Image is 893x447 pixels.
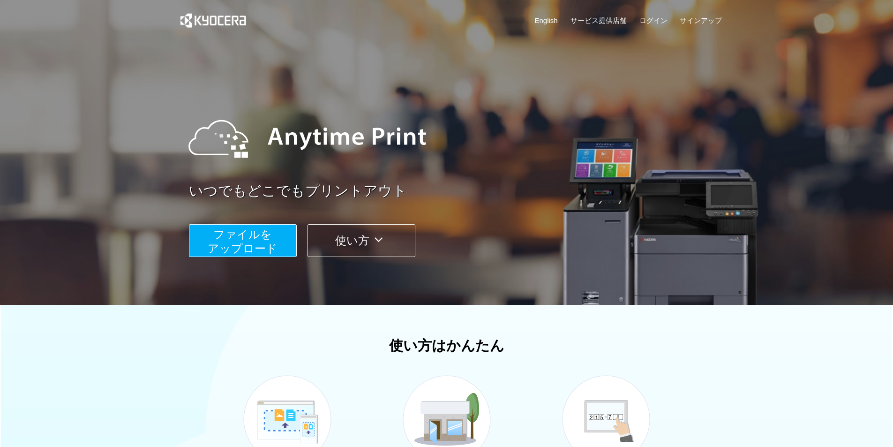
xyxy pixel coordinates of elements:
span: ファイルを ​​アップロード [208,228,278,255]
button: 使い方 [308,224,415,257]
a: サービス提供店舗 [570,15,627,25]
a: いつでもどこでもプリントアウト [189,181,728,201]
a: ログイン [639,15,668,25]
a: English [535,15,558,25]
a: サインアップ [680,15,722,25]
button: ファイルを​​アップロード [189,224,297,257]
